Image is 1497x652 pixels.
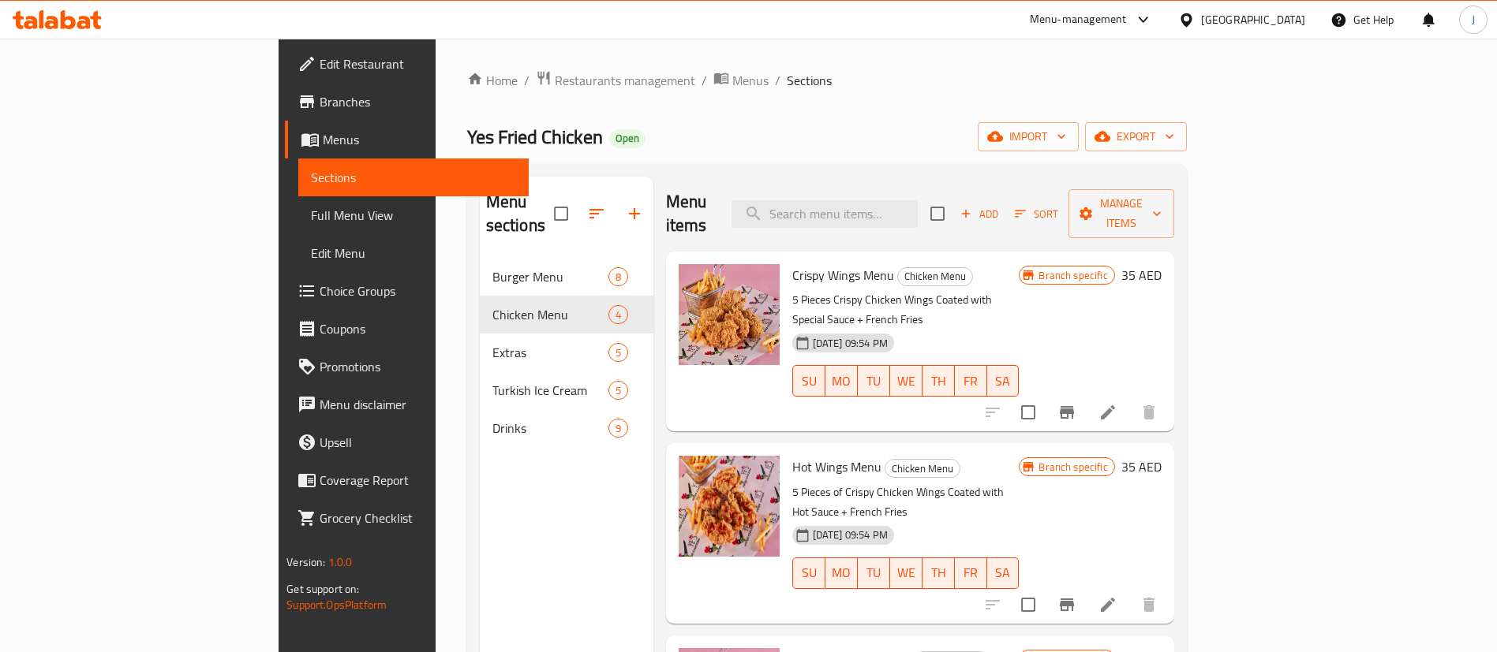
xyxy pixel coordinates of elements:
div: items [608,343,628,362]
span: Branches [320,92,516,111]
a: Edit Restaurant [285,45,529,83]
span: FR [961,561,981,584]
span: [DATE] 09:54 PM [807,527,894,542]
button: delete [1130,393,1168,431]
button: SU [792,557,825,589]
span: TH [929,370,949,393]
span: Select section [921,197,954,230]
div: Open [609,129,646,148]
p: 5 Pieces Crispy Chicken Wings Coated with Special Sauce + French Fries [792,290,1020,330]
button: TH [923,365,955,397]
div: items [608,419,628,438]
nav: breadcrumb [467,70,1187,91]
span: Burger Menu [492,267,608,286]
div: Burger Menu8 [480,258,653,296]
span: 1.0.0 [328,552,353,572]
a: Menus [713,70,769,91]
span: TU [864,561,884,584]
li: / [702,71,707,90]
span: Choice Groups [320,281,516,300]
span: Upsell [320,433,516,452]
button: SA [987,557,1020,589]
a: Coverage Report [285,461,529,499]
div: items [608,267,628,286]
a: Upsell [285,423,529,461]
span: Sort items [1005,202,1068,226]
button: Add [954,202,1005,226]
a: Restaurants management [536,70,695,91]
span: Select to update [1012,396,1045,429]
span: Manage items [1081,194,1162,233]
img: Hot Wings Menu [679,456,780,557]
a: Promotions [285,348,529,386]
span: Full Menu View [311,206,516,225]
span: Chicken Menu [492,305,608,324]
div: items [608,381,628,400]
span: 4 [609,307,627,322]
h6: 35 AED [1121,456,1162,478]
button: MO [825,365,858,397]
button: MO [825,557,858,589]
button: Sort [1011,202,1062,226]
span: Extras [492,343,608,362]
span: Hot Wings Menu [792,455,881,479]
button: WE [890,365,923,397]
button: Add section [616,195,653,233]
span: WE [896,370,916,393]
span: SU [799,561,819,584]
span: Promotions [320,357,516,376]
button: TU [858,557,890,589]
span: Chicken Menu [898,267,972,285]
a: Coupons [285,310,529,348]
span: Menus [732,71,769,90]
span: J [1472,11,1475,28]
span: Edit Menu [311,244,516,263]
span: Sort sections [578,195,616,233]
span: Yes Fried Chicken [467,119,603,155]
span: FR [961,370,981,393]
span: TU [864,370,884,393]
span: export [1098,127,1174,147]
a: Full Menu View [298,196,529,234]
div: Turkish Ice Cream5 [480,371,653,409]
div: Menu-management [1030,10,1127,29]
span: SA [994,370,1013,393]
p: 5 Pieces of Crispy Chicken Wings Coated with Hot Sauce + French Fries [792,482,1020,522]
h2: Menu items [666,190,713,237]
span: Select to update [1012,588,1045,621]
span: SA [994,561,1013,584]
a: Menu disclaimer [285,386,529,423]
div: Chicken Menu [885,459,960,478]
div: Turkish Ice Cream [492,381,608,400]
button: SA [987,365,1020,397]
span: TH [929,561,949,584]
button: FR [955,557,987,589]
span: Grocery Checklist [320,509,516,527]
span: Version: [286,552,325,572]
a: Edit Menu [298,234,529,272]
a: Edit menu item [1098,403,1117,422]
a: Branches [285,83,529,121]
button: delete [1130,586,1168,624]
span: Add item [954,202,1005,226]
span: Restaurants management [555,71,695,90]
span: Drinks [492,419,608,438]
span: Add [958,205,1001,223]
li: / [775,71,780,90]
span: MO [832,370,851,393]
span: SU [799,370,819,393]
span: Open [609,132,646,145]
button: import [978,122,1079,151]
nav: Menu sections [480,251,653,453]
h6: 35 AED [1121,264,1162,286]
button: WE [890,557,923,589]
a: Menus [285,121,529,158]
span: Get support on: [286,579,359,599]
span: Sort [1015,205,1058,223]
div: items [608,305,628,324]
span: Chicken Menu [885,460,960,478]
button: FR [955,365,987,397]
